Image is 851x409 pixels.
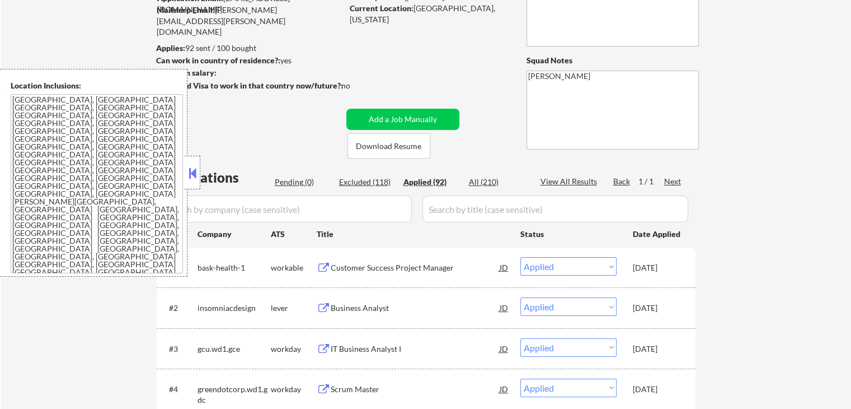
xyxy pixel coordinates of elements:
[633,343,682,355] div: [DATE]
[633,384,682,395] div: [DATE]
[271,262,317,273] div: workable
[271,343,317,355] div: workday
[350,3,508,25] div: [GEOGRAPHIC_DATA], [US_STATE]
[156,55,280,65] strong: Can work in country of residence?:
[341,80,373,91] div: no
[499,298,510,318] div: JD
[169,303,189,314] div: #2
[11,80,183,91] div: Location Inclusions:
[469,176,525,188] div: All (210)
[198,262,271,273] div: bask-health-1
[156,43,342,54] div: 92 sent / 100 bought
[499,257,510,277] div: JD
[160,171,271,184] div: Applications
[499,379,510,399] div: JD
[271,384,317,395] div: workday
[664,176,682,187] div: Next
[156,68,217,77] strong: Minimum salary:
[317,229,510,240] div: Title
[331,303,500,314] div: Business Analyst
[275,176,331,188] div: Pending (0)
[540,176,600,187] div: View All Results
[331,262,500,273] div: Customer Success Project Manager
[347,133,430,159] button: Download Resume
[331,384,500,395] div: Scrum Master
[169,343,189,355] div: #3
[271,229,317,240] div: ATS
[633,229,682,240] div: Date Applied
[198,229,271,240] div: Company
[156,55,339,66] div: yes
[271,303,317,314] div: lever
[526,55,699,66] div: Squad Notes
[339,176,395,188] div: Excluded (118)
[157,5,215,15] strong: Mailslurp Email:
[198,303,271,314] div: insomniacdesign
[198,384,271,406] div: greendotcorp.wd1.gdc
[403,176,459,188] div: Applied (92)
[346,109,459,130] button: Add a Job Manually
[156,43,185,53] strong: Applies:
[633,303,682,314] div: [DATE]
[633,262,682,273] div: [DATE]
[169,384,189,395] div: #4
[638,176,664,187] div: 1 / 1
[422,196,688,222] input: Search by title (case sensitive)
[157,81,343,90] strong: Will need Visa to work in that country now/future?:
[157,4,342,38] div: [PERSON_NAME][EMAIL_ADDRESS][PERSON_NAME][DOMAIN_NAME]
[520,224,617,244] div: Status
[350,3,413,13] strong: Current Location:
[499,338,510,359] div: JD
[613,176,631,187] div: Back
[331,343,500,355] div: IT Business Analyst I
[198,343,271,355] div: gcu.wd1.gce
[160,196,412,222] input: Search by company (case sensitive)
